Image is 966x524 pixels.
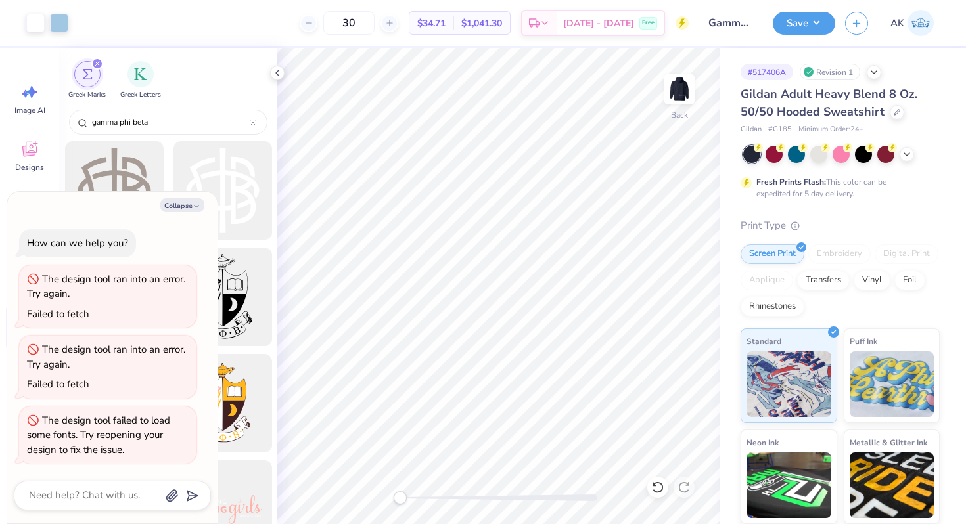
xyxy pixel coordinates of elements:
[875,244,938,264] div: Digital Print
[699,10,763,36] input: Untitled Design
[741,124,762,135] span: Gildan
[747,351,831,417] img: Standard
[798,124,864,135] span: Minimum Order: 24 +
[854,271,890,290] div: Vinyl
[27,307,89,320] div: Failed to fetch
[768,124,792,135] span: # G185
[850,351,934,417] img: Puff Ink
[642,18,655,28] span: Free
[27,236,128,250] div: How can we help you?
[741,86,917,120] span: Gildan Adult Heavy Blend 8 Oz. 50/50 Hooded Sweatshirt
[91,116,250,129] input: Try "Alpha"
[741,271,793,290] div: Applique
[160,198,204,212] button: Collapse
[68,90,106,100] span: Greek Marks
[908,10,934,36] img: Alicia Kim
[563,16,634,30] span: [DATE] - [DATE]
[894,271,925,290] div: Foil
[756,177,826,187] strong: Fresh Prints Flash:
[885,10,940,36] a: AK
[27,273,185,301] div: The design tool ran into an error. Try again.
[741,218,940,233] div: Print Type
[850,435,927,449] span: Metallic & Glitter Ink
[27,378,89,391] div: Failed to fetch
[82,69,93,79] img: Greek Marks Image
[741,64,793,80] div: # 517406A
[741,297,804,317] div: Rhinestones
[747,334,781,348] span: Standard
[850,452,934,518] img: Metallic & Glitter Ink
[417,16,446,30] span: $34.71
[756,176,918,200] div: This color can be expedited for 5 day delivery.
[800,64,860,80] div: Revision 1
[120,61,161,100] div: filter for Greek Letters
[671,109,688,121] div: Back
[120,90,161,100] span: Greek Letters
[323,11,375,35] input: – –
[15,162,44,173] span: Designs
[797,271,850,290] div: Transfers
[747,435,779,449] span: Neon Ink
[808,244,871,264] div: Embroidery
[68,61,106,100] button: filter button
[134,68,147,81] img: Greek Letters Image
[27,414,170,456] div: The design tool failed to load some fonts. Try reopening your design to fix the issue.
[747,452,831,518] img: Neon Ink
[666,76,693,102] img: Back
[773,12,835,35] button: Save
[890,16,904,31] span: AK
[461,16,502,30] span: $1,041.30
[120,61,161,100] button: filter button
[850,334,877,348] span: Puff Ink
[68,61,106,100] div: filter for Greek Marks
[741,244,804,264] div: Screen Print
[14,105,45,116] span: Image AI
[394,491,407,504] div: Accessibility label
[27,343,185,371] div: The design tool ran into an error. Try again.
